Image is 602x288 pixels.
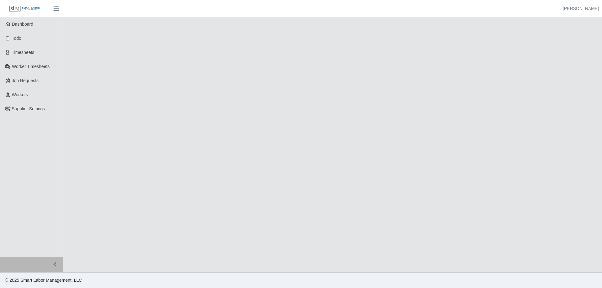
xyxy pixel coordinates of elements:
[12,36,21,41] span: Todo
[12,106,45,111] span: Supplier Settings
[563,5,599,12] a: [PERSON_NAME]
[12,78,39,83] span: Job Requests
[5,278,82,283] span: © 2025 Smart Labor Management, LLC
[12,92,28,97] span: Workers
[9,5,40,12] img: SLM Logo
[12,64,50,69] span: Worker Timesheets
[12,22,34,27] span: Dashboard
[12,50,34,55] span: Timesheets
